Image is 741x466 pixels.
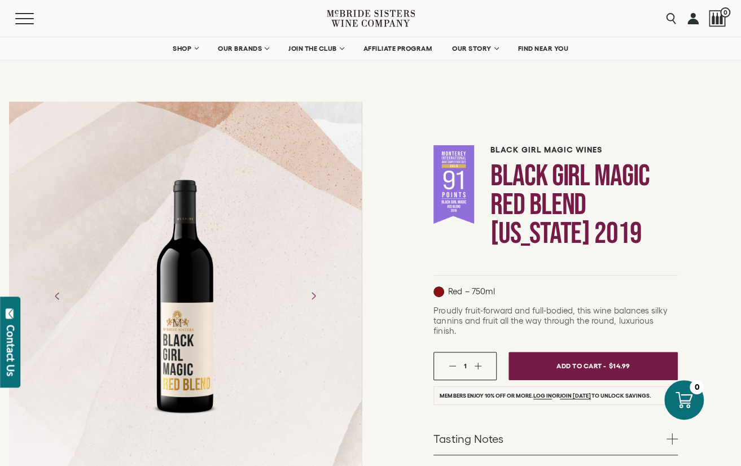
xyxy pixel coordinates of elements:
[433,386,678,405] li: Members enjoy 10% off or more. or to unlock savings.
[556,358,606,374] span: Add To Cart -
[43,281,72,311] button: Previous
[560,393,591,399] a: join [DATE]
[609,358,630,374] span: $14.99
[490,145,678,155] h6: Black Girl Magic Wines
[363,45,432,53] span: AFFILIATE PROGRAM
[490,162,678,248] h1: Black Girl Magic Red Blend [US_STATE] 2019
[218,45,262,53] span: OUR BRANDS
[690,380,704,394] div: 0
[356,37,440,60] a: AFFILIATE PROGRAM
[173,45,192,53] span: SHOP
[299,281,328,311] button: Next
[281,37,350,60] a: JOIN THE CLUB
[5,325,16,376] div: Contact Us
[518,45,569,53] span: FIND NEAR YOU
[433,286,494,297] p: Red – 750ml
[508,352,678,380] button: Add To Cart - $14.99
[433,422,678,455] a: Tasting Notes
[165,37,205,60] a: SHOP
[533,393,552,399] a: Log in
[288,45,337,53] span: JOIN THE CLUB
[211,37,275,60] a: OUR BRANDS
[464,362,467,369] span: 1
[15,13,56,24] button: Mobile Menu Trigger
[445,37,505,60] a: OUR STORY
[433,306,667,336] span: Proudly fruit-forward and full-bodied, this wine balances silky tannins and fruit all the way thr...
[720,7,730,18] span: 0
[452,45,492,53] span: OUR STORY
[511,37,576,60] a: FIND NEAR YOU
